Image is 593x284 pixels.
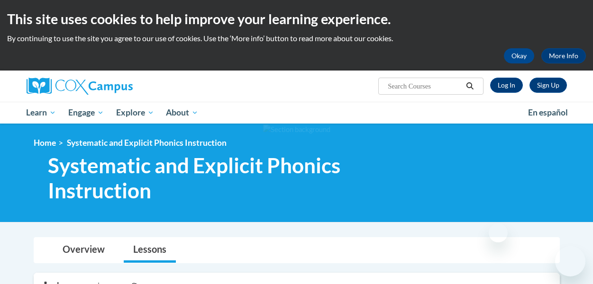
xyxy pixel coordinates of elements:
a: Lessons [124,238,176,263]
a: More Info [541,48,586,63]
a: Log In [490,78,523,93]
span: Systematic and Explicit Phonics Instruction [67,138,227,148]
span: Learn [26,107,56,118]
a: Register [529,78,567,93]
a: Engage [62,102,110,124]
a: Learn [20,102,63,124]
img: Section background [263,124,330,135]
span: About [166,107,198,118]
span: Systematic and Explicit Phonics Instruction [48,153,439,203]
a: Home [34,138,56,148]
a: Explore [110,102,160,124]
span: Engage [68,107,104,118]
a: About [160,102,204,124]
span: Explore [116,107,154,118]
h2: This site uses cookies to help improve your learning experience. [7,9,586,28]
p: By continuing to use the site you agree to our use of cookies. Use the ‘More info’ button to read... [7,33,586,44]
iframe: Button to launch messaging window [555,246,585,276]
input: Search Courses [387,80,463,92]
span: En español [528,107,568,117]
button: Search [463,80,477,92]
img: Cox Campus [27,78,133,95]
div: Main menu [19,102,574,124]
a: Overview [53,238,114,263]
iframe: Close message [489,223,508,242]
a: Cox Campus [27,78,197,95]
a: En español [522,103,574,123]
button: Okay [504,48,534,63]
